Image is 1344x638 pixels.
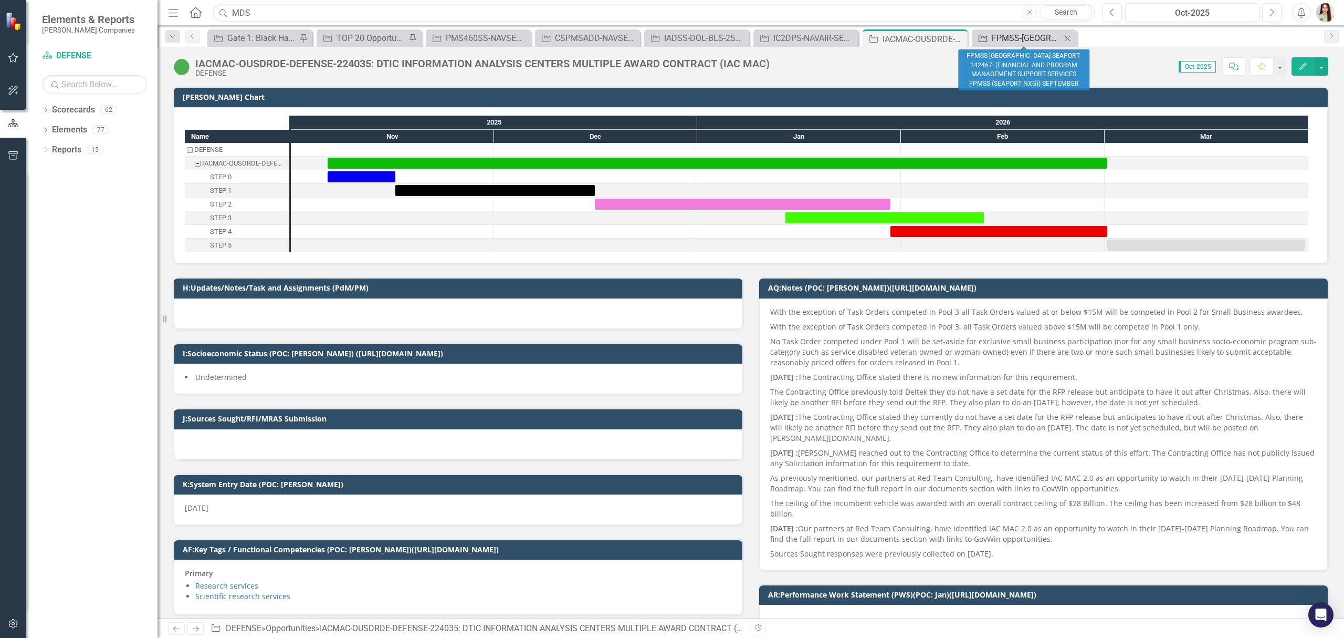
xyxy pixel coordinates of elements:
[195,581,258,591] a: Research services
[227,32,297,45] div: Gate 1: Black Hat Schedule Report
[185,211,289,225] div: STEP 3
[52,104,95,116] a: Scorecards
[52,124,87,136] a: Elements
[185,198,289,211] div: Task: Start date: 2025-12-16 End date: 2026-01-30
[595,199,890,210] div: Task: Start date: 2025-12-16 End date: 2026-01-30
[555,32,637,45] div: CSPMSADD-NAVSEA-SEAPORT-226874: CUSTOMER SUPPORT AND PROGRAM MANAGEMENT SERVICES FOR THE AIR DOMI...
[1125,3,1259,22] button: Oct-2025
[210,239,232,252] div: STEP 5
[770,446,1317,471] p: [PERSON_NAME] reached out to the Contracting Office to determine the current status of this effor...
[195,372,247,382] span: Undetermined
[211,623,743,635] div: » »
[664,32,747,45] div: IADSS-DOL-BLS-258597: DOL BPA for IT Application Development Support Services
[183,480,737,488] h3: K:System Entry Date (POC: [PERSON_NAME])
[92,126,109,135] div: 77
[183,284,737,292] h3: H:Updates/Notes/Task and Assignments (PdM/PM)
[647,32,747,45] a: IADSS-DOL-BLS-258597: DOL BPA for IT Application Development Support Services
[1105,130,1308,143] div: Mar
[773,32,856,45] div: IC2DPS-NAVAIR-SEAPORT-238750: INTEGRATED C2 INTELLIGENCE DIVISION PM SPT (SEAPORT NXG
[328,171,395,182] div: Task: Start date: 2025-11-06 End date: 2025-11-16
[185,170,289,184] div: STEP 0
[185,184,289,198] div: STEP 1
[5,12,24,30] img: ClearPoint Strategy
[185,225,289,239] div: STEP 4
[173,58,190,75] img: Active
[890,226,1107,237] div: Task: Start date: 2026-01-30 End date: 2026-03-01
[320,623,772,633] div: IACMAC-OUSDRDE-DEFENSE-224035: DTIC INFORMATION ANALYSIS CENTERS MULTIPLE AWARD CONTRACT (IAC MAC)
[1039,5,1092,20] a: Search
[756,32,856,45] a: IC2DPS-NAVAIR-SEAPORT-238750: INTEGRATED C2 INTELLIGENCE DIVISION PM SPT (SEAPORT NXG
[768,284,1322,292] h3: AQ:Notes (POC: [PERSON_NAME])([URL][DOMAIN_NAME])
[770,448,798,458] strong: [DATE] :
[883,33,965,46] div: IACMAC-OUSDRDE-DEFENSE-224035: DTIC INFORMATION ANALYSIS CENTERS MULTIPLE AWARD CONTRACT (IAC MAC)
[185,157,289,170] div: Task: Start date: 2025-11-06 End date: 2026-03-01
[770,471,1317,496] p: As previously mentioned, our partners at Red Team Consulting, have identified IAC MAC 2.0 as an o...
[494,130,697,143] div: Dec
[185,239,289,252] div: Task: Start date: 2026-03-01 End date: 2026-03-31
[195,69,770,77] div: DEFENSE
[202,157,286,170] div: IACMAC-OUSDRDE-DEFENSE-224035: DTIC INFORMATION ANALYSIS CENTERS MULTIPLE AWARD CONTRACT (IAC MAC)
[992,32,1061,45] div: FPMSS-[GEOGRAPHIC_DATA]-SEAPORT-242467: (FINANCIAL AND PROGRAM MANAGEMENT SUPPORT SERVICES FPMSS ...
[42,13,135,26] span: Elements & Reports
[446,32,528,45] div: PMS460SS-NAVSEA-NAVY-214065: PMS 460 SUPPORT SERVICES (SEAPORT NXG)
[183,93,1322,101] h3: [PERSON_NAME] Chart
[185,211,289,225] div: Task: Start date: 2026-01-14 End date: 2026-02-12
[185,143,289,157] div: Task: DEFENSE Start date: 2025-11-06 End date: 2025-11-07
[770,370,1317,385] p: The Contracting Office stated there is no new information for this requirement.
[185,568,213,578] strong: Primary
[185,157,289,170] div: IACMAC-OUSDRDE-DEFENSE-224035: DTIC INFORMATION ANALYSIS CENTERS MULTIPLE AWARD CONTRACT (IAC MAC)
[100,106,117,115] div: 62
[183,349,737,357] h3: I:Socioeconomic Status (POC: [PERSON_NAME]) ([URL][DOMAIN_NAME])
[770,523,798,533] strong: [DATE] :
[1308,602,1333,627] div: Open Intercom Messenger
[185,130,289,143] div: Name
[195,591,290,601] a: Scientific research services
[319,32,406,45] a: TOP 20 Opportunities ([DATE] Process)
[958,49,1089,90] div: FPMSS-[GEOGRAPHIC_DATA]-SEAPORT-242467: (FINANCIAL AND PROGRAM MANAGEMENT SUPPORT SERVICES FPMSS ...
[183,546,737,553] h3: AF:Key Tags / Functional Competencies (POC: [PERSON_NAME])([URL][DOMAIN_NAME])
[185,198,289,211] div: STEP 2
[213,4,1095,22] input: Search ClearPoint...
[42,50,147,62] a: DEFENSE
[185,239,289,252] div: STEP 5
[185,503,208,513] span: [DATE]
[185,170,289,184] div: Task: Start date: 2025-11-06 End date: 2025-11-16
[210,225,232,239] div: STEP 4
[42,26,135,34] small: [PERSON_NAME] Companies
[768,591,1322,599] h3: AR:Performance Work Statement (PWS)(POC: Jan)([URL][DOMAIN_NAME])
[185,184,289,198] div: Task: Start date: 2025-11-16 End date: 2025-12-16
[194,143,223,157] div: DEFENSE
[226,623,261,633] a: DEFENSE
[428,32,528,45] a: PMS460SS-NAVSEA-NAVY-214065: PMS 460 SUPPORT SERVICES (SEAPORT NXG)
[785,212,984,223] div: Task: Start date: 2026-01-14 End date: 2026-02-12
[52,144,81,156] a: Reports
[770,496,1317,521] p: The ceiling of the incumbent vehicle was awarded with an overall contract ceiling of $28 Billion....
[291,130,494,143] div: Nov
[770,372,798,382] strong: [DATE] :
[210,170,232,184] div: STEP 0
[185,143,289,157] div: DEFENSE
[901,130,1105,143] div: Feb
[770,334,1317,370] p: No Task Order competed under Pool 1 will be set-aside for exclusive small business participation ...
[337,32,406,45] div: TOP 20 Opportunities ([DATE] Process)
[538,32,637,45] a: CSPMSADD-NAVSEA-SEAPORT-226874: CUSTOMER SUPPORT AND PROGRAM MANAGEMENT SERVICES FOR THE AIR DOMI...
[770,320,1317,334] p: With the exception of Task Orders competed in Pool 3, all Task Orders valued above $15M will be c...
[183,415,737,423] h3: J:Sources Sought/RFI/MRAS Submission
[1179,61,1216,73] span: Oct-2025
[770,307,1317,320] p: With the exception of Task Orders competed in Pool 3 all Task Orders valued at or below $15M will...
[770,547,1317,559] p: Sources Sought responses were previously collected on [DATE].
[1129,7,1256,19] div: Oct-2025
[770,410,1317,446] p: The Contracting Office stated they currently do not have a set date for the RFP release but antic...
[210,32,297,45] a: Gate 1: Black Hat Schedule Report
[266,623,316,633] a: Opportunities
[210,211,232,225] div: STEP 3
[291,116,697,129] div: 2025
[770,412,798,422] strong: [DATE] :
[1316,3,1335,22] img: Janieva Castro
[328,158,1107,169] div: Task: Start date: 2025-11-06 End date: 2026-03-01
[42,75,147,94] input: Search Below...
[395,185,595,196] div: Task: Start date: 2025-11-16 End date: 2025-12-16
[770,521,1317,547] p: Our partners at Red Team Consulting, have identified IAC MAC 2.0 as an opportunity to watch in th...
[697,116,1308,129] div: 2026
